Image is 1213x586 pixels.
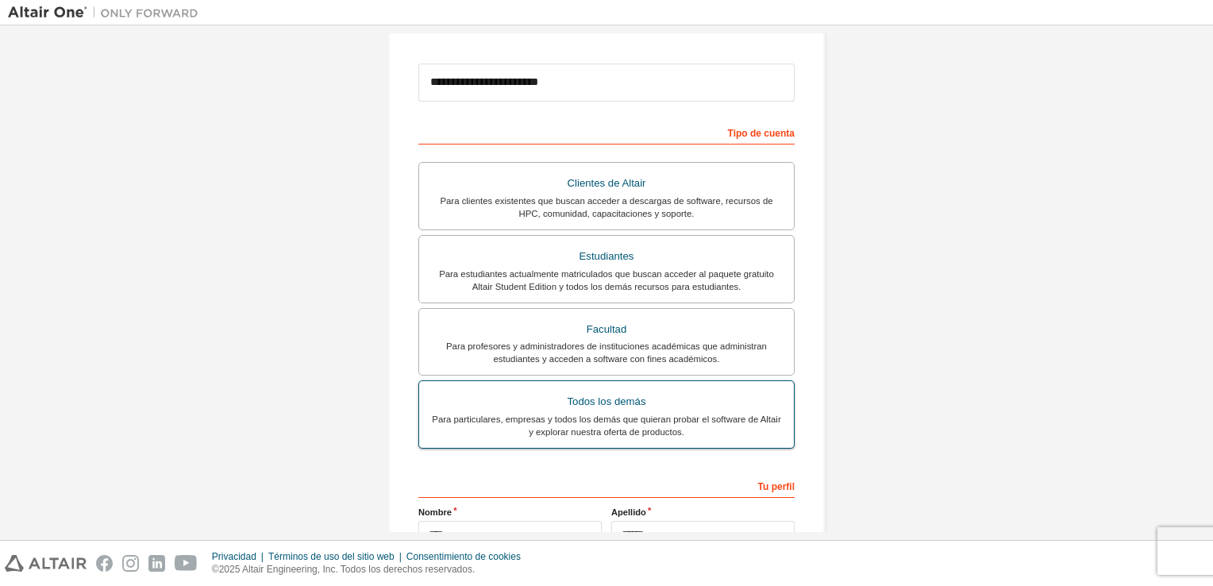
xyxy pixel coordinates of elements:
[611,506,795,519] label: Apellido
[212,563,530,576] p: ©
[418,506,602,519] label: Nombre
[429,245,784,268] div: Estudiantes
[429,318,784,341] div: Facultad
[212,550,268,563] div: Privacidad
[418,472,795,498] div: Tu perfil
[175,555,198,572] img: youtube.svg
[268,550,406,563] div: Términos de uso del sitio web
[429,340,784,365] div: Para profesores y administradores de instituciones académicas que administran estudiantes y acced...
[429,413,784,438] div: Para particulares, empresas y todos los demás que quieran probar el software de Altair y explorar...
[429,391,784,413] div: Todos los demás
[122,555,139,572] img: instagram.svg
[418,119,795,145] div: Tipo de cuenta
[148,555,165,572] img: linkedin.svg
[5,555,87,572] img: altair_logo.svg
[406,550,530,563] div: Consentimiento de cookies
[219,564,476,575] font: 2025 Altair Engineering, Inc. Todos los derechos reservados.
[429,172,784,195] div: Clientes de Altair
[429,195,784,220] div: Para clientes existentes que buscan acceder a descargas de software, recursos de HPC, comunidad, ...
[429,268,784,293] div: Para estudiantes actualmente matriculados que buscan acceder al paquete gratuito Altair Student E...
[8,5,206,21] img: Altair Uno
[96,555,113,572] img: facebook.svg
